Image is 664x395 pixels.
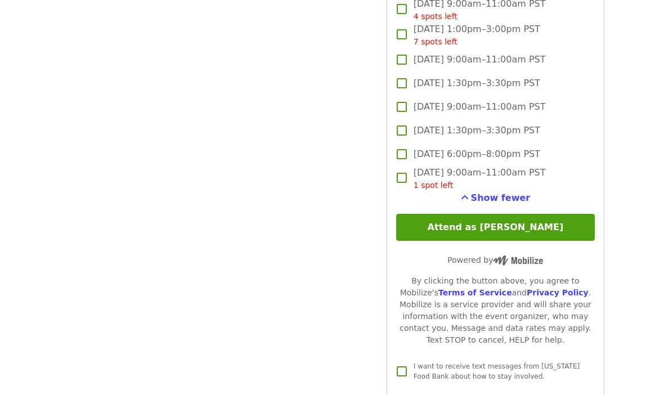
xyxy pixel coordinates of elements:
span: 1 spot left [414,181,454,190]
span: Powered by [447,256,543,265]
span: [DATE] 1:30pm–3:30pm PST [414,124,540,138]
span: 4 spots left [414,12,457,21]
span: [DATE] 9:00am–11:00am PST [414,167,546,192]
a: Terms of Service [438,289,512,298]
span: [DATE] 9:00am–11:00am PST [414,101,546,114]
span: 7 spots left [414,38,457,47]
button: See more timeslots [461,192,531,205]
div: By clicking the button above, you agree to Mobilize's and . Mobilize is a service provider and wi... [396,276,595,347]
span: [DATE] 9:00am–11:00am PST [414,53,546,67]
span: [DATE] 1:30pm–3:30pm PST [414,77,540,91]
span: [DATE] 6:00pm–8:00pm PST [414,148,540,161]
span: Show fewer [471,193,531,204]
img: Powered by Mobilize [493,256,543,266]
button: Attend as [PERSON_NAME] [396,214,595,241]
span: [DATE] 1:00pm–3:00pm PST [414,23,540,48]
span: I want to receive text messages from [US_STATE] Food Bank about how to stay involved. [414,363,580,381]
a: Privacy Policy [527,289,589,298]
